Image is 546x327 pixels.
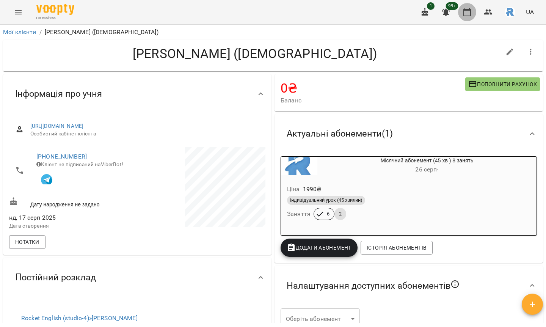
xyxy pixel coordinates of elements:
div: Місячний абонемент (45 хв ) 8 занять [317,157,537,175]
img: 4d5b4add5c842939a2da6fce33177f00.jpeg [505,7,515,17]
span: Історія абонементів [367,243,427,252]
p: 1990 ₴ [303,185,322,194]
span: 26 серп - [415,166,438,173]
a: [PHONE_NUMBER] [36,153,87,160]
button: Клієнт підписаний на VooptyBot [36,168,57,189]
button: Поповнити рахунок [465,77,540,91]
button: Історія абонементів [361,241,433,255]
svg: Якщо не обрано жодного, клієнт зможе побачити всі публічні абонементи [450,280,460,289]
span: нд, 17 серп 2025 [9,213,136,222]
span: 6 [322,211,334,217]
span: Клієнт не підписаний на ViberBot! [36,161,123,167]
span: Постійний розклад [15,272,96,283]
span: 2 [334,211,346,217]
div: Місячний абонемент (45 хв ) 8 занять [281,157,317,175]
h4: 0 ₴ [281,80,465,96]
p: [PERSON_NAME] ([DEMOGRAPHIC_DATA]) [45,28,158,37]
button: Нотатки [9,235,45,249]
span: Налаштування доступних абонементів [287,280,460,292]
h6: Ціна [287,184,300,195]
span: Додати Абонемент [287,243,351,252]
button: Місячний абонемент (45 хв ) 8 занять26 серп- Ціна1990₴Індивідуальний урок (45 хвилин)Заняття62 [281,157,537,229]
a: [URL][DOMAIN_NAME] [30,123,84,129]
span: For Business [36,16,74,20]
span: Актуальні абонементи ( 1 ) [287,128,393,140]
div: Дату народження не задано [8,196,137,210]
span: Інформація про учня [15,88,102,100]
h6: Заняття [287,209,311,219]
div: Налаштування доступних абонементів [275,266,543,305]
span: Поповнити рахунок [468,80,537,89]
div: Інформація про учня [3,74,271,113]
span: UA [526,8,534,16]
li: / [39,28,42,37]
div: Актуальні абонементи(1) [275,114,543,153]
a: Rocket English (studio-4)»[PERSON_NAME] [21,314,138,322]
span: 99+ [446,2,458,10]
img: Telegram [41,174,52,186]
button: Menu [9,3,27,21]
button: Додати Абонемент [281,239,358,257]
img: Voopty Logo [36,4,74,15]
span: 1 [427,2,435,10]
span: Баланс [281,96,465,105]
span: Особистий кабінет клієнта [30,130,259,138]
span: Індивідуальний урок (45 хвилин) [287,197,365,204]
nav: breadcrumb [3,28,543,37]
a: Мої клієнти [3,28,36,36]
h4: [PERSON_NAME] ([DEMOGRAPHIC_DATA]) [9,46,501,61]
button: UA [523,5,537,19]
p: Дата створення [9,222,136,230]
span: Нотатки [15,237,39,247]
div: Постійний розклад [3,258,271,297]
